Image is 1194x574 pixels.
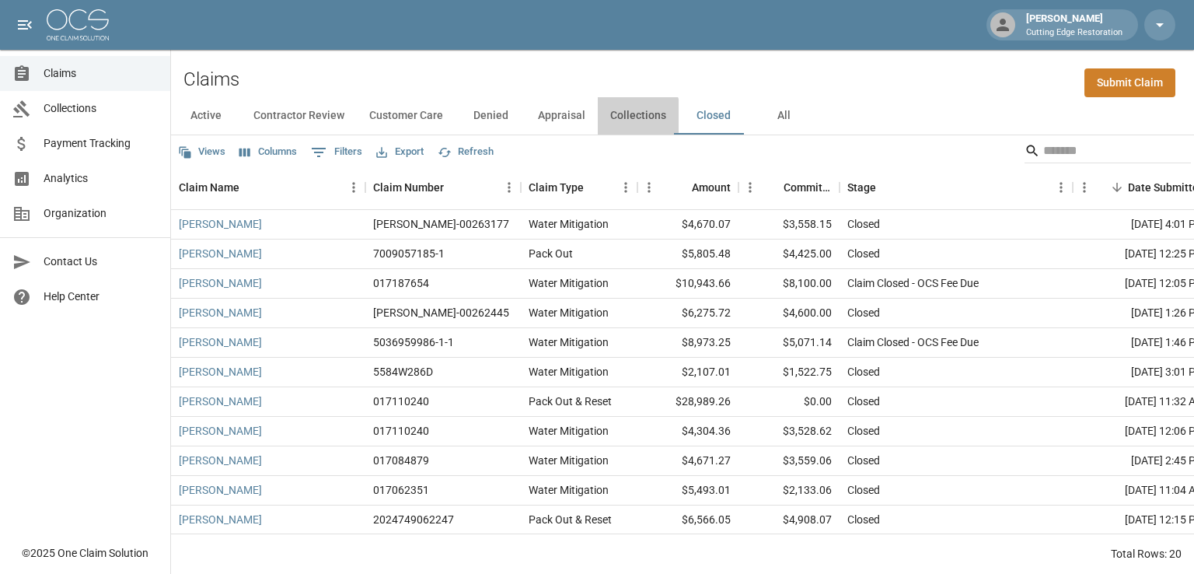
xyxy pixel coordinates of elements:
a: [PERSON_NAME] [179,423,262,439]
div: Amount [637,166,738,209]
span: Organization [44,205,158,222]
div: $3,528.62 [738,417,840,446]
button: Menu [1049,176,1073,199]
a: [PERSON_NAME] [179,512,262,527]
button: Show filters [307,140,366,165]
span: Claims [44,65,158,82]
a: [PERSON_NAME] [179,334,262,350]
span: Collections [44,100,158,117]
div: 2024749062247 [373,512,454,527]
button: Export [372,140,428,164]
p: Cutting Edge Restoration [1026,26,1122,40]
div: $5,071.14 [738,328,840,358]
div: Claim Type [529,166,584,209]
button: Contractor Review [241,97,357,135]
a: [PERSON_NAME] [179,246,262,261]
div: $3,558.15 [738,210,840,240]
span: Contact Us [44,254,158,270]
div: Total Rows: 20 [1111,546,1182,562]
div: Pack Out & Reset [529,512,612,527]
div: 017084879 [373,453,429,468]
button: Active [171,97,241,135]
div: Closed [847,453,880,468]
div: Amount [692,166,731,209]
div: Claim Number [365,166,521,209]
button: Customer Care [357,97,456,135]
div: [PERSON_NAME] [1020,11,1129,39]
div: $8,973.25 [637,328,738,358]
div: $6,275.72 [637,299,738,328]
button: Menu [738,176,762,199]
span: Analytics [44,170,158,187]
img: ocs-logo-white-transparent.png [47,9,109,40]
div: Water Mitigation [529,216,609,232]
button: Collections [598,97,679,135]
div: 5584W286D [373,364,433,380]
div: Water Mitigation [529,334,609,350]
div: Closed [847,246,880,261]
div: Closed [847,216,880,232]
div: Closed [847,423,880,439]
a: [PERSON_NAME] [179,482,262,498]
div: $2,107.01 [637,358,738,387]
button: Refresh [434,140,497,164]
button: Sort [876,177,898,198]
h2: Claims [183,68,239,91]
button: Sort [239,177,261,198]
div: Water Mitigation [529,305,609,320]
span: Help Center [44,289,158,305]
div: $8,100.00 [738,269,840,299]
button: Sort [444,177,466,198]
div: $6,566.05 [637,506,738,535]
div: 017062351 [373,482,429,498]
div: $4,425.00 [738,240,840,269]
button: Denied [456,97,525,135]
div: Water Mitigation [529,423,609,439]
button: Appraisal [525,97,598,135]
button: Closed [679,97,749,135]
div: CAHO-00263177 [373,216,509,232]
div: $5,493.01 [637,476,738,506]
div: $5,805.48 [637,240,738,269]
div: Pack Out & Reset [529,394,612,409]
div: Closed [847,364,880,380]
span: Payment Tracking [44,135,158,152]
button: Menu [637,176,661,199]
div: 017187654 [373,275,429,291]
a: [PERSON_NAME] [179,275,262,291]
div: Closed [847,512,880,527]
button: Sort [762,177,784,198]
div: Water Mitigation [529,275,609,291]
button: Sort [584,177,606,198]
div: Water Mitigation [529,364,609,380]
div: $4,908.07 [738,506,840,535]
div: dynamic tabs [171,97,1194,135]
div: $2,133.06 [738,476,840,506]
div: Committed Amount [738,166,840,209]
div: 5036959986-1-1 [373,334,454,350]
div: $1,522.75 [738,358,840,387]
div: Committed Amount [784,166,832,209]
div: $4,304.36 [637,417,738,446]
div: 017110240 [373,423,429,439]
button: Menu [614,176,637,199]
div: Closed [847,482,880,498]
div: Water Mitigation [529,453,609,468]
button: Menu [1073,176,1096,199]
button: Sort [1106,177,1128,198]
button: Sort [670,177,692,198]
a: [PERSON_NAME] [179,394,262,409]
div: Claim Type [521,166,637,209]
div: Stage [840,166,1073,209]
div: $4,671.27 [637,446,738,476]
button: Menu [497,176,521,199]
button: open drawer [9,9,40,40]
div: $0.00 [738,387,840,417]
div: Search [1025,138,1191,166]
div: $4,670.07 [637,210,738,240]
a: [PERSON_NAME] [179,364,262,380]
div: CAHO-00262445 [373,305,509,320]
div: $3,559.06 [738,446,840,476]
button: All [749,97,819,135]
div: 7009057185-1 [373,246,445,261]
